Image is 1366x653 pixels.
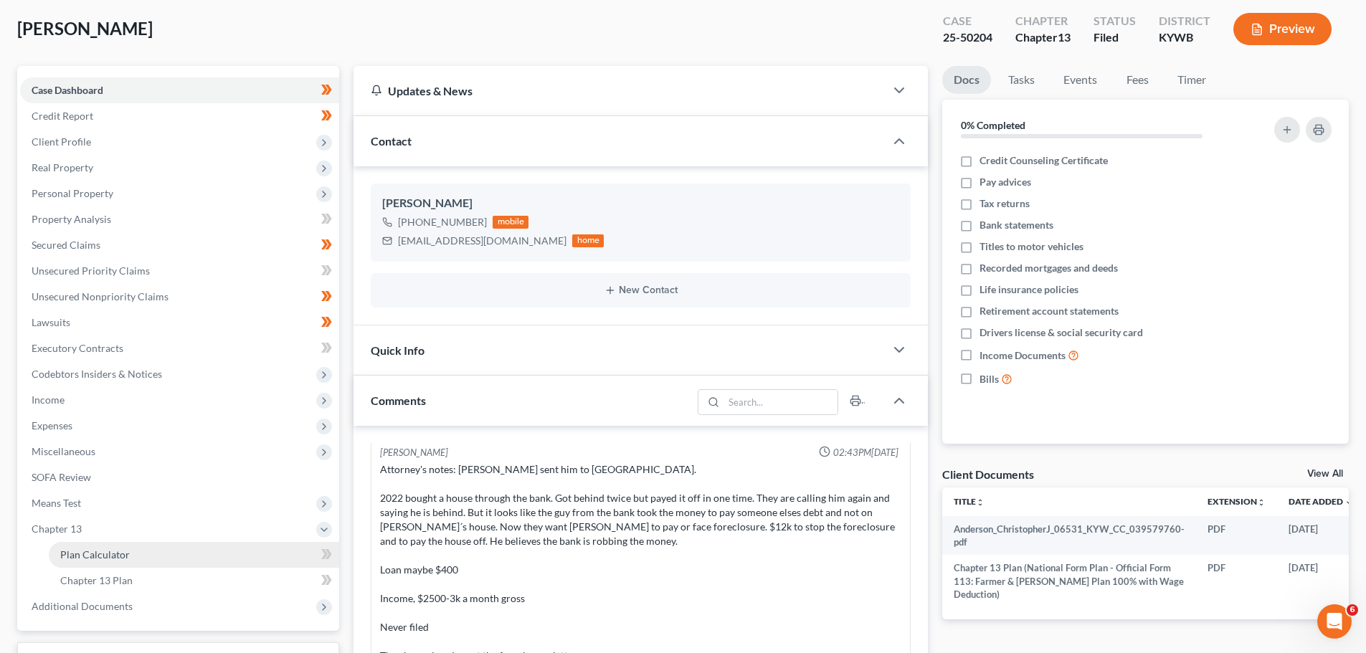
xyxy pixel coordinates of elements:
a: Date Added expand_more [1289,496,1353,507]
div: Katie says… [11,113,275,295]
span: Contact [371,134,412,148]
span: Codebtors Insiders & Notices [32,368,162,380]
td: Anderson_ChristopherJ_06531_KYW_CC_039579760-pdf [942,516,1196,556]
div: Client Documents [942,467,1034,482]
div: Chapter [1015,29,1071,46]
span: 13 [1058,30,1071,44]
span: Secured Claims [32,239,100,251]
span: 02:43PM[DATE] [833,446,898,459]
td: [DATE] [1277,516,1365,556]
div: [PHONE_NUMBER] [398,215,487,229]
span: Recorded mortgages and deeds [980,261,1118,275]
a: Chapter 13 Plan [49,568,339,594]
div: Close [252,6,278,32]
button: Send a message… [246,464,269,487]
a: Property Analysis [20,206,339,232]
span: Executory Contracts [32,342,123,354]
img: Profile image for Katie [41,8,64,31]
a: Unsecured Priority Claims [20,258,339,284]
span: Titles to motor vehicles [980,239,1083,254]
span: 6 [1347,604,1358,616]
a: Unsecured Nonpriority Claims [20,284,339,310]
a: Case Dashboard [20,77,339,103]
div: 25-50204 [943,29,992,46]
span: Real Property [32,161,93,173]
a: Docs [942,66,991,94]
span: Case Dashboard [32,84,103,96]
i: unfold_more [976,498,985,507]
div: District [1159,13,1210,29]
button: Start recording [91,470,103,481]
span: Personal Property [32,187,113,199]
button: go back [9,6,37,33]
button: New Contact [382,285,899,296]
div: [PERSON_NAME] [382,195,899,212]
a: Tasks [997,66,1046,94]
span: Comments [371,394,426,407]
button: Preview [1233,13,1332,45]
span: Pay advices [980,175,1031,189]
span: Bank statements [980,218,1053,232]
span: Means Test [32,497,81,509]
span: Bills [980,372,999,386]
strong: 0% Completed [961,119,1025,131]
div: [PERSON_NAME] • [DATE] [23,266,136,275]
div: Status [1094,13,1136,29]
div: [PERSON_NAME] [380,446,448,459]
a: Events [1052,66,1109,94]
button: Home [224,6,252,33]
span: Retirement account statements [980,304,1119,318]
a: Plan Calculator [49,542,339,568]
a: Executory Contracts [20,335,339,361]
span: Expenses [32,419,72,432]
span: SOFA Review [32,471,91,483]
span: Plan Calculator [60,548,130,561]
span: Chapter 13 [32,523,82,535]
h1: [PERSON_NAME] [70,7,163,18]
a: Secured Claims [20,232,339,258]
span: Unsecured Nonpriority Claims [32,290,169,302]
a: Timer [1166,66,1218,94]
a: Titleunfold_more [954,496,985,507]
span: Credit Counseling Certificate [980,153,1108,168]
span: Life insurance policies [980,282,1078,297]
td: PDF [1196,555,1277,607]
div: Chapter [1015,13,1071,29]
a: Fees [1114,66,1160,94]
span: Quick Info [371,343,424,357]
div: The court has added a new Credit Counseling Field that we need to update upon filing. Please remo... [23,156,224,254]
span: Chapter 13 Plan [60,574,133,586]
i: unfold_more [1257,498,1266,507]
button: Gif picker [45,470,57,481]
button: Emoji picker [22,470,34,481]
i: expand_more [1344,498,1353,507]
iframe: Intercom live chat [1317,604,1352,639]
a: Lawsuits [20,310,339,335]
a: Extensionunfold_more [1208,496,1266,507]
span: Miscellaneous [32,445,95,457]
span: Additional Documents [32,600,133,612]
div: [EMAIL_ADDRESS][DOMAIN_NAME] [398,234,566,248]
input: Search... [724,390,838,414]
td: Chapter 13 Plan (National Form Plan - Official Form 113: Farmer & [PERSON_NAME] Plan 100% with Wa... [942,555,1196,607]
button: Upload attachment [68,470,80,481]
b: 🚨ATTN: [GEOGRAPHIC_DATA] of [US_STATE] [23,122,204,148]
span: Unsecured Priority Claims [32,264,150,277]
div: Filed [1094,29,1136,46]
span: Property Analysis [32,213,111,225]
span: [PERSON_NAME] [17,18,153,39]
span: Client Profile [32,135,91,148]
div: 🚨ATTN: [GEOGRAPHIC_DATA] of [US_STATE]The court has added a new Credit Counseling Field that we n... [11,113,235,263]
div: Updates & News [371,83,868,98]
div: Case [943,13,992,29]
textarea: Message… [12,439,275,464]
span: Lawsuits [32,316,70,328]
div: KYWB [1159,29,1210,46]
td: PDF [1196,516,1277,556]
td: [DATE] [1277,555,1365,607]
a: Credit Report [20,103,339,129]
div: mobile [493,216,528,229]
span: Income [32,394,65,406]
a: View All [1307,469,1343,479]
span: Income Documents [980,348,1066,363]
